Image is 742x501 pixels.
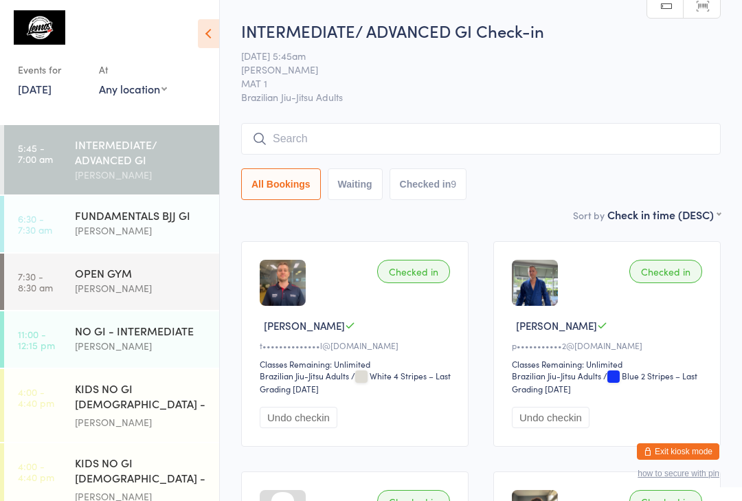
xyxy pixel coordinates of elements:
[241,49,699,63] span: [DATE] 5:45am
[99,58,167,81] div: At
[75,167,207,183] div: [PERSON_NAME]
[18,142,53,164] time: 5:45 - 7:00 am
[75,414,207,430] div: [PERSON_NAME]
[241,123,721,155] input: Search
[607,207,721,222] div: Check in time (DESC)
[512,260,558,306] img: image1732320478.png
[18,58,85,81] div: Events for
[18,271,53,293] time: 7:30 - 8:30 am
[516,318,597,333] span: [PERSON_NAME]
[75,323,207,338] div: NO GI - INTERMEDIATE
[573,208,605,222] label: Sort by
[75,280,207,296] div: [PERSON_NAME]
[629,260,702,283] div: Checked in
[451,179,456,190] div: 9
[512,407,589,428] button: Undo checkin
[4,196,219,252] a: 6:30 -7:30 amFUNDAMENTALS BJJ GI[PERSON_NAME]
[4,311,219,368] a: 11:00 -12:15 pmNO GI - INTERMEDIATE[PERSON_NAME]
[14,10,65,45] img: Lemos Brazilian Jiu-Jitsu
[377,260,450,283] div: Checked in
[638,469,719,478] button: how to secure with pin
[241,90,721,104] span: Brazilian Jiu-Jitsu Adults
[75,455,207,489] div: KIDS NO GI [DEMOGRAPHIC_DATA] - Level 2
[75,223,207,238] div: [PERSON_NAME]
[241,76,699,90] span: MAT 1
[260,260,306,306] img: image1676531207.png
[512,339,706,351] div: p•••••••••••2@[DOMAIN_NAME]
[75,338,207,354] div: [PERSON_NAME]
[4,254,219,310] a: 7:30 -8:30 amOPEN GYM[PERSON_NAME]
[260,370,349,381] div: Brazilian Jiu-Jitsu Adults
[264,318,345,333] span: [PERSON_NAME]
[260,407,337,428] button: Undo checkin
[18,213,52,235] time: 6:30 - 7:30 am
[241,63,699,76] span: [PERSON_NAME]
[18,386,54,408] time: 4:00 - 4:40 pm
[75,208,207,223] div: FUNDAMENTALS BJJ GI
[18,81,52,96] a: [DATE]
[75,381,207,414] div: KIDS NO GI [DEMOGRAPHIC_DATA] - Level 1
[75,137,207,167] div: INTERMEDIATE/ ADVANCED GI
[390,168,467,200] button: Checked in9
[4,369,219,442] a: 4:00 -4:40 pmKIDS NO GI [DEMOGRAPHIC_DATA] - Level 1[PERSON_NAME]
[328,168,383,200] button: Waiting
[512,358,706,370] div: Classes Remaining: Unlimited
[241,168,321,200] button: All Bookings
[241,19,721,42] h2: INTERMEDIATE/ ADVANCED GI Check-in
[4,125,219,194] a: 5:45 -7:00 amINTERMEDIATE/ ADVANCED GI[PERSON_NAME]
[99,81,167,96] div: Any location
[637,443,719,460] button: Exit kiosk mode
[512,370,601,381] div: Brazilian Jiu-Jitsu Adults
[260,358,454,370] div: Classes Remaining: Unlimited
[75,265,207,280] div: OPEN GYM
[260,339,454,351] div: t••••••••••••••l@[DOMAIN_NAME]
[18,329,55,350] time: 11:00 - 12:15 pm
[18,460,54,482] time: 4:00 - 4:40 pm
